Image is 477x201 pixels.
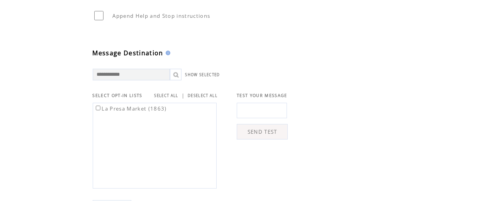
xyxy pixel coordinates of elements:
[188,93,217,98] a: DESELECT ALL
[154,93,178,98] a: SELECT ALL
[93,49,163,57] span: Message Destination
[163,51,170,55] img: help.gif
[182,92,185,99] span: |
[96,106,101,111] input: La Presa Market (1863)
[112,12,210,19] span: Append Help and Stop instructions
[93,93,143,98] span: SELECT OPT-IN LISTS
[94,105,167,112] label: La Presa Market (1863)
[237,124,288,140] a: SEND TEST
[237,93,287,98] span: TEST YOUR MESSAGE
[185,72,220,77] a: SHOW SELECTED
